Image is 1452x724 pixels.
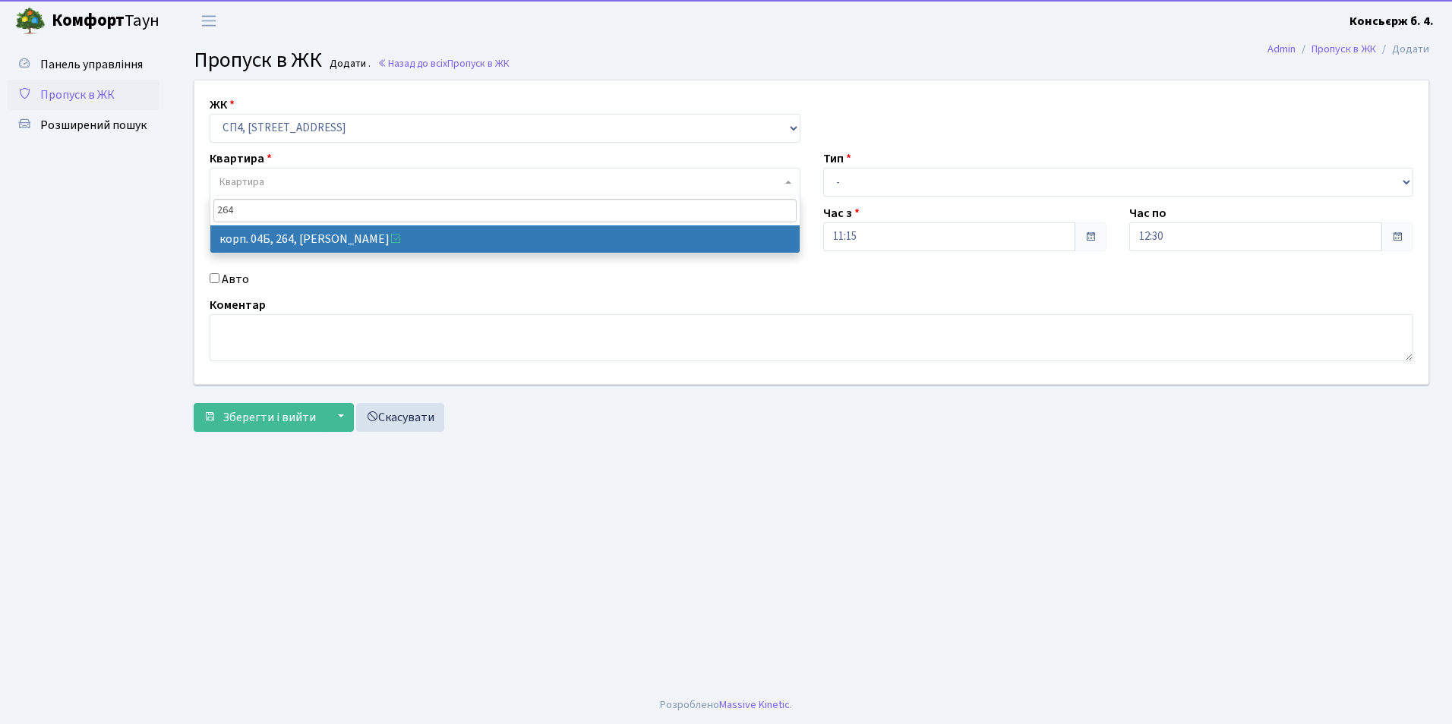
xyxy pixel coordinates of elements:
a: Назад до всіхПропуск в ЖК [377,56,510,71]
span: Зберегти і вийти [223,409,316,426]
small: Додати . [327,58,371,71]
a: Консьєрж б. 4. [1349,12,1434,30]
img: logo.png [15,6,46,36]
label: Авто [222,270,249,288]
li: корп. 04Б, 264, [PERSON_NAME] [210,225,800,253]
label: ЖК [210,96,235,114]
span: Таун [52,8,159,34]
a: Пропуск в ЖК [1312,41,1376,57]
a: Admin [1267,41,1296,57]
label: Тип [823,150,851,168]
li: Додати [1376,41,1429,58]
a: Пропуск в ЖК [8,80,159,110]
label: Час з [823,204,860,222]
b: Комфорт [52,8,125,33]
a: Скасувати [356,403,444,432]
b: Консьєрж б. 4. [1349,13,1434,30]
span: Пропуск в ЖК [194,45,322,75]
span: Пропуск в ЖК [40,87,115,103]
label: Квартира [210,150,272,168]
a: Розширений пошук [8,110,159,140]
span: Пропуск в ЖК [447,56,510,71]
button: Переключити навігацію [190,8,228,33]
label: Час по [1129,204,1166,222]
span: Квартира [219,175,264,190]
button: Зберегти і вийти [194,403,326,432]
nav: breadcrumb [1245,33,1452,65]
span: Панель управління [40,56,143,73]
a: Massive Kinetic [719,697,790,713]
div: Розроблено . [660,697,792,713]
label: Коментар [210,296,266,314]
a: Панель управління [8,49,159,80]
span: Розширений пошук [40,117,147,134]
